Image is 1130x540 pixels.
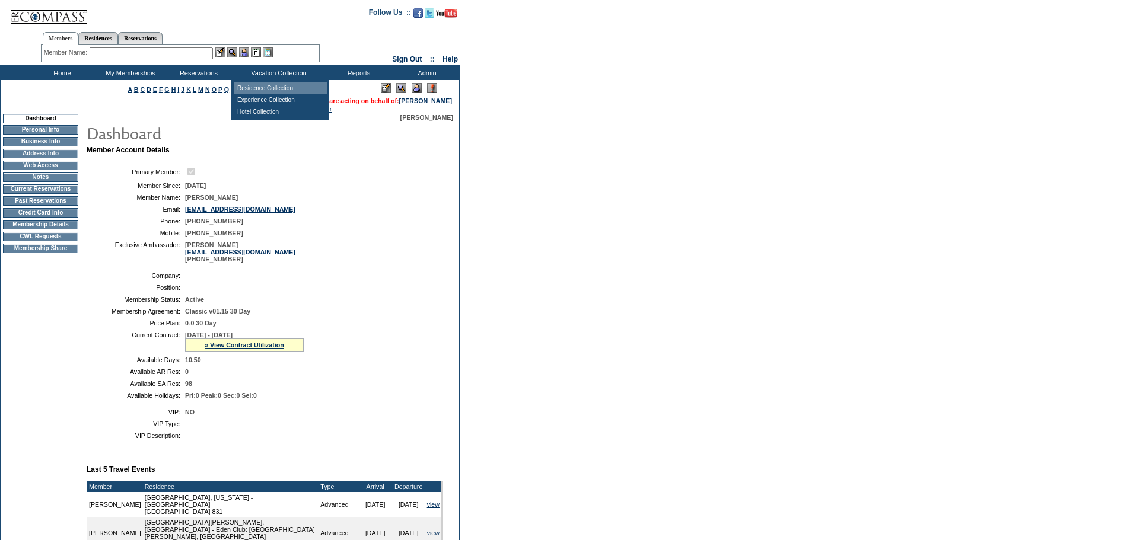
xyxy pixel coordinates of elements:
img: pgTtlDashboard.gif [86,121,323,145]
span: 0-0 30 Day [185,319,217,327]
img: Follow us on Twitter [425,8,434,18]
span: [PERSON_NAME] [185,194,238,201]
img: Edit Mode [381,83,391,93]
td: Member [87,481,143,492]
td: Advanced [319,492,358,517]
a: view [427,529,440,536]
a: K [186,86,191,93]
td: Reports [323,65,391,80]
a: » View Contract Utilization [205,341,284,349]
a: Q [224,86,229,93]
span: 98 [185,380,192,387]
a: Help [443,55,458,63]
td: Exclusive Ambassador: [91,241,180,263]
td: My Memberships [95,65,163,80]
td: Experience Collection [234,94,327,106]
img: Reservations [251,47,261,57]
div: Member Name: [44,47,90,57]
td: Membership Details [3,220,78,229]
td: Primary Member: [91,166,180,177]
a: C [140,86,145,93]
img: Subscribe to our YouTube Channel [436,9,457,18]
td: Membership Status: [91,296,180,303]
a: [PERSON_NAME] [399,97,452,104]
td: Dashboard [3,114,78,123]
td: Hotel Collection [234,106,327,117]
span: [PHONE_NUMBER] [185,229,243,237]
a: Reservations [118,32,163,44]
img: Impersonate [239,47,249,57]
a: P [218,86,222,93]
td: Current Reservations [3,184,78,194]
a: Follow us on Twitter [425,12,434,19]
td: Available AR Res: [91,368,180,375]
td: VIP Type: [91,420,180,427]
img: View [227,47,237,57]
span: [PERSON_NAME] [400,114,453,121]
td: Member Name: [91,194,180,201]
a: O [212,86,217,93]
td: Notes [3,172,78,182]
a: E [153,86,157,93]
td: Business Info [3,137,78,146]
a: G [164,86,169,93]
td: Address Info [3,149,78,158]
td: Arrival [359,481,392,492]
span: Classic v01.15 30 Day [185,308,250,315]
b: Last 5 Travel Events [87,465,155,474]
span: [PHONE_NUMBER] [185,218,243,225]
span: NO [185,408,195,416]
a: N [205,86,210,93]
span: 0 [185,368,189,375]
td: Member Since: [91,182,180,189]
a: [EMAIL_ADDRESS][DOMAIN_NAME] [185,206,295,213]
td: Mobile: [91,229,180,237]
td: Personal Info [3,125,78,135]
td: Admin [391,65,460,80]
a: Residences [78,32,118,44]
td: Credit Card Info [3,208,78,218]
td: Home [27,65,95,80]
span: [DATE] [185,182,206,189]
td: CWL Requests [3,232,78,241]
span: 10.50 [185,356,201,363]
a: B [134,86,139,93]
b: Member Account Details [87,146,170,154]
span: You are acting on behalf of: [316,97,452,104]
a: A [128,86,132,93]
span: :: [430,55,435,63]
img: Impersonate [412,83,422,93]
img: b_edit.gif [215,47,225,57]
td: Vacation Collection [231,65,323,80]
td: Web Access [3,161,78,170]
td: [DATE] [359,492,392,517]
span: [PERSON_NAME] [PHONE_NUMBER] [185,241,295,263]
a: J [181,86,184,93]
span: Pri:0 Peak:0 Sec:0 Sel:0 [185,392,257,399]
td: Membership Share [3,244,78,253]
td: Price Plan: [91,319,180,327]
a: [EMAIL_ADDRESS][DOMAIN_NAME] [185,248,295,255]
td: Position: [91,284,180,291]
a: H [171,86,176,93]
a: M [198,86,203,93]
a: D [147,86,151,93]
td: [GEOGRAPHIC_DATA], [US_STATE] - [GEOGRAPHIC_DATA] [GEOGRAPHIC_DATA] 831 [143,492,319,517]
td: Type [319,481,358,492]
td: Follow Us :: [369,7,411,21]
td: Current Contract: [91,331,180,352]
a: Become our fan on Facebook [413,12,423,19]
td: Email: [91,206,180,213]
td: Residence [143,481,319,492]
span: [DATE] - [DATE] [185,331,233,338]
td: Company: [91,272,180,279]
a: L [193,86,196,93]
span: Active [185,296,204,303]
td: Available SA Res: [91,380,180,387]
td: Membership Agreement: [91,308,180,315]
td: Reservations [163,65,231,80]
td: Past Reservations [3,196,78,206]
td: Departure [392,481,425,492]
img: View Mode [396,83,406,93]
td: VIP Description: [91,432,180,439]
